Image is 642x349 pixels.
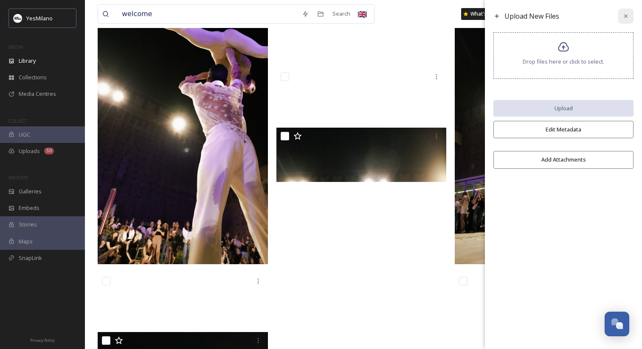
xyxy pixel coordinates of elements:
span: WIDGETS [8,174,28,181]
span: COLLECT [8,117,27,124]
img: IMG_9128-Joaquin%20Lopez%20-%20YesMilano.jpg [98,9,268,264]
span: UGC [19,131,30,139]
button: Upload [493,100,634,117]
span: YesMilano [26,14,53,22]
button: Open Chat [605,312,629,336]
div: 50 [44,148,54,154]
span: SnapLink [19,254,42,262]
button: Edit Metadata [493,121,634,138]
span: Upload New Files [504,11,559,21]
span: Media Centres [19,90,56,98]
button: Add Attachments [493,151,634,168]
span: Drop files here or click to select. [523,58,604,66]
span: Galleries [19,187,42,195]
span: Privacy Policy [30,338,55,343]
span: MEDIA [8,44,23,50]
img: Logo%20YesMilano%40150x.png [14,14,22,22]
a: Privacy Policy [30,335,55,345]
span: Stories [19,221,37,229]
span: Uploads [19,147,40,155]
img: IMG_9112-Joaquin%20Lopez%20-%20YesMilano.jpg [455,9,625,264]
div: Search [328,6,355,22]
span: Maps [19,237,33,246]
span: Collections [19,73,47,81]
a: What's New [461,8,504,20]
span: Embeds [19,204,39,212]
span: Library [19,57,36,65]
div: 🇬🇧 [355,6,370,22]
input: Search your library [118,5,298,23]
